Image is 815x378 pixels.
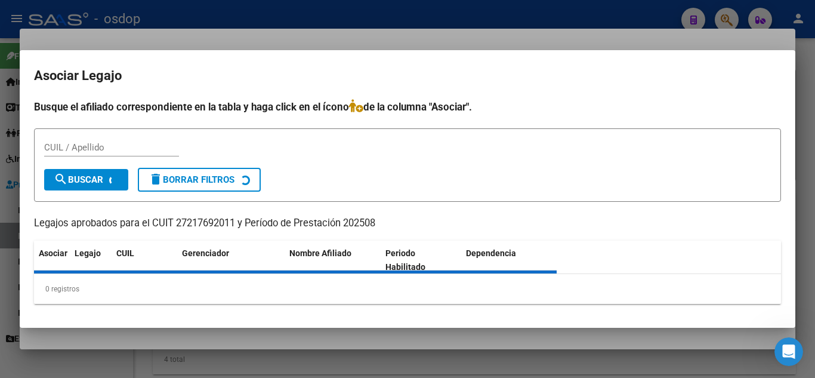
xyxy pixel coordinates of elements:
datatable-header-cell: Periodo Habilitado [381,241,461,280]
button: Borrar Filtros [138,168,261,192]
span: Periodo Habilitado [385,248,425,272]
datatable-header-cell: Nombre Afiliado [285,241,381,280]
datatable-header-cell: Asociar [34,241,70,280]
span: Borrar Filtros [149,174,234,185]
p: Legajos aprobados para el CUIT 27217692011 y Período de Prestación 202508 [34,216,781,231]
datatable-header-cell: Legajo [70,241,112,280]
button: Buscar [44,169,128,190]
datatable-header-cell: CUIL [112,241,177,280]
mat-icon: delete [149,172,163,186]
span: CUIL [116,248,134,258]
datatable-header-cell: Dependencia [461,241,557,280]
span: Dependencia [466,248,516,258]
datatable-header-cell: Gerenciador [177,241,285,280]
span: Nombre Afiliado [289,248,351,258]
span: Gerenciador [182,248,229,258]
h2: Asociar Legajo [34,64,781,87]
span: Asociar [39,248,67,258]
mat-icon: search [54,172,68,186]
iframe: Intercom live chat [774,337,803,366]
span: Buscar [54,174,103,185]
span: Legajo [75,248,101,258]
h4: Busque el afiliado correspondiente en la tabla y haga click en el ícono de la columna "Asociar". [34,99,781,115]
div: 0 registros [34,274,781,304]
